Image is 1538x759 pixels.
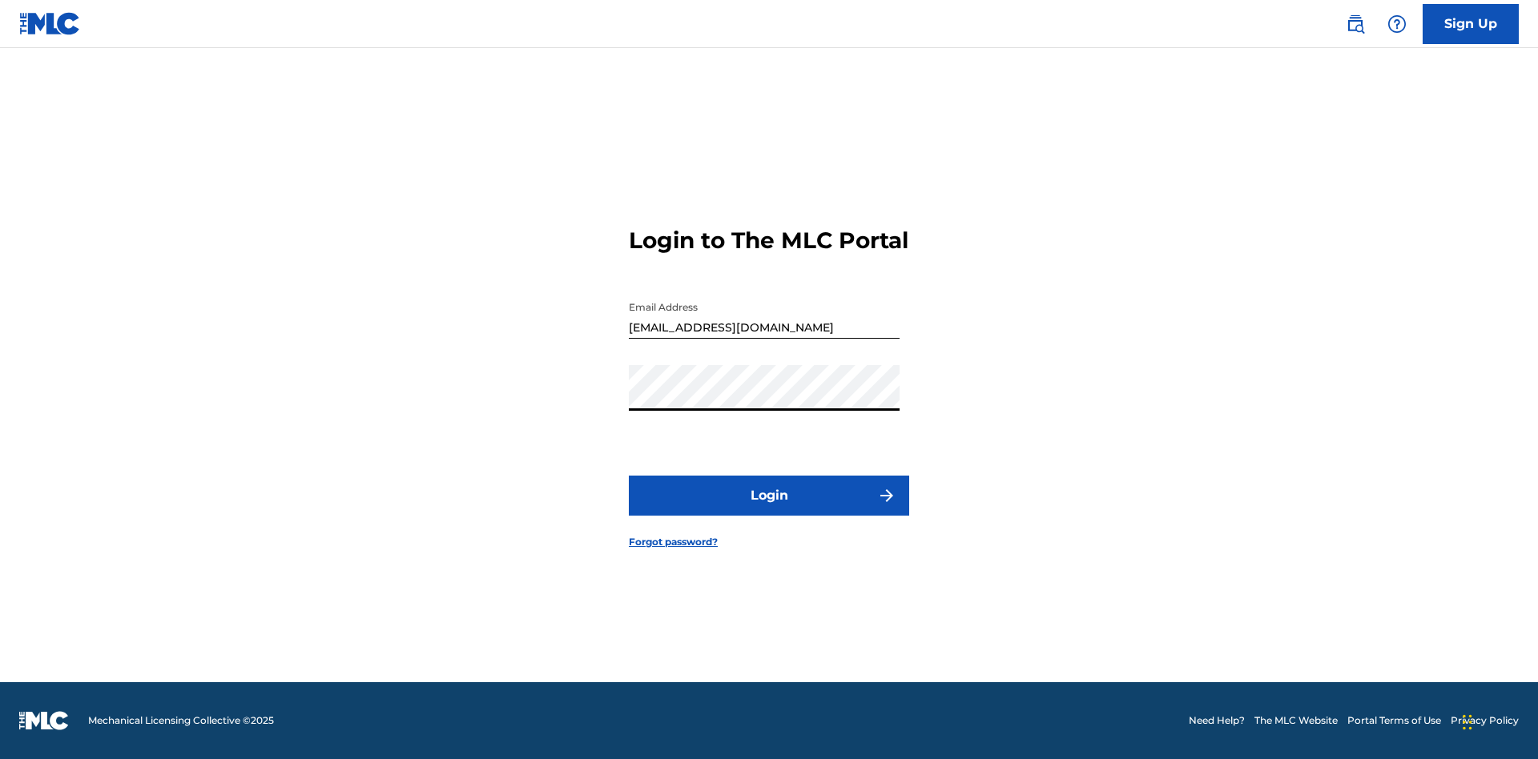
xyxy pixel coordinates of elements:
[1346,14,1365,34] img: search
[88,713,274,728] span: Mechanical Licensing Collective © 2025
[1458,682,1538,759] iframe: Chat Widget
[877,486,896,505] img: f7272a7cc735f4ea7f67.svg
[629,227,908,255] h3: Login to The MLC Portal
[1423,4,1519,44] a: Sign Up
[1381,8,1413,40] div: Help
[19,711,69,730] img: logo
[1189,713,1245,728] a: Need Help?
[1451,713,1519,728] a: Privacy Policy
[629,535,718,549] a: Forgot password?
[629,476,909,516] button: Login
[1463,698,1472,746] div: Drag
[1254,713,1338,728] a: The MLC Website
[19,12,81,35] img: MLC Logo
[1347,713,1441,728] a: Portal Terms of Use
[1387,14,1407,34] img: help
[1339,8,1371,40] a: Public Search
